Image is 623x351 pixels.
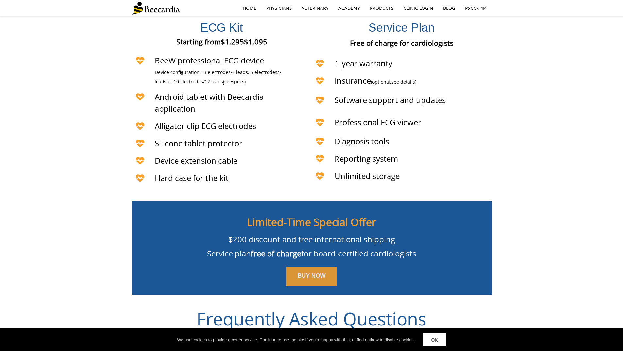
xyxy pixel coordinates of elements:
[155,91,264,114] span: Android tablet with Beecardia application
[371,337,414,342] a: how to disable cookies
[297,272,326,279] span: BUY NOW
[460,1,492,16] a: Русский
[365,1,399,16] a: Products
[251,248,301,259] span: free of charge
[261,1,297,16] a: Physicians
[155,55,264,66] span: BeeW professional ECG device
[223,79,224,85] span: (
[335,75,416,86] span: Insurance
[335,136,389,147] span: Diagnosis tools
[221,37,244,46] span: $1,295
[286,267,337,286] a: BUY NOW
[224,79,232,85] span: see
[238,1,261,16] a: home
[200,21,243,34] span: ECG Kit
[155,138,242,149] span: Silicone tablet protector
[368,21,434,34] span: Service Plan
[371,79,416,85] span: (optional, )
[335,95,446,105] span: Software support and updates
[197,307,426,331] span: Frequently Asked Questions
[391,79,415,85] a: see details
[224,79,246,85] a: seespecs)
[228,234,395,245] span: $200 discount and free international shipping
[423,333,446,346] a: OK
[335,153,398,164] span: Reporting system
[177,337,415,343] div: We use cookies to provide a better service. Continue to use the site If you're happy with this, o...
[247,215,376,229] span: Limited-Time Special Offer
[438,1,460,16] a: Blog
[176,37,267,46] span: Starting from $1,095
[335,58,392,69] span: 1-year warranty
[155,172,229,183] span: Hard case for the kit
[155,120,256,131] span: Alligator clip ECG electrodes
[207,248,416,259] span: Service plan for board-certified cardiologists
[155,155,237,166] span: Device extension cable
[155,69,282,85] span: Device configuration - 3 electrodes/6 leads, 5 electrodes/7 leads or 10 electrodes/12 leads
[335,117,421,128] span: Professional ECG viewer
[232,79,246,85] span: specs)
[334,1,365,16] a: Academy
[399,1,438,16] a: Clinic Login
[350,38,453,48] span: Free of charge for cardiologists
[132,2,180,15] img: Beecardia
[335,170,400,181] span: Unlimited storage
[297,1,334,16] a: Veterinary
